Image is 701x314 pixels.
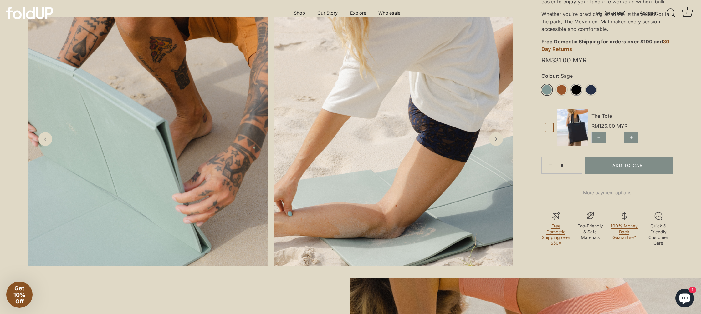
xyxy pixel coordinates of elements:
a: Explore [345,7,371,19]
a: Account [640,9,669,17]
strong: Free Domestic Shipping for orders over $100 and [541,38,663,45]
div: Get 10% Off [6,282,33,308]
a: Next slide [489,132,503,146]
div: The Tote [591,112,670,120]
a: Our Story [312,7,343,19]
label: Colour: [541,73,673,79]
button: MY (MYR RM) [596,11,638,16]
span: RM126.00 MYR [591,123,627,129]
span: Get 10% Off [13,285,25,305]
a: Shop [288,7,310,19]
img: Default Title [557,109,588,146]
input: Quantity [557,157,567,174]
a: Cart [680,6,694,20]
button: Add to Cart [585,157,673,174]
a: Black [571,84,582,95]
inbox-online-store-chat: Shopify online store chat [673,289,696,309]
a: Rust [556,84,567,95]
a: 100% Money Back Guarantee* [611,223,638,240]
a: Wholesale [373,7,406,19]
a: Previous slide [38,132,52,146]
div: Primary navigation [278,7,416,19]
a: Midnight [586,84,596,95]
a: − [543,158,556,172]
a: Sage [541,84,552,95]
a: + [568,158,582,172]
a: Free Domestic Shipping over $50* [542,223,570,246]
div: 0 [684,10,690,16]
span: RM331.00 MYR [541,58,587,63]
a: More payment options [541,189,673,197]
span: Sage [559,73,573,79]
p: Eco-Friendly & Safe Materials [576,223,605,240]
a: Search [664,6,678,20]
p: Quick & Friendly Customer Care [644,223,673,246]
